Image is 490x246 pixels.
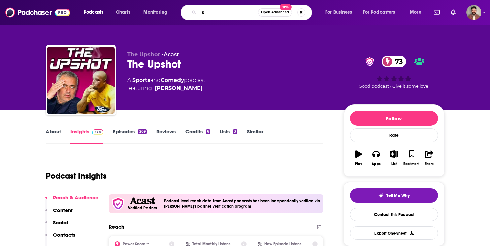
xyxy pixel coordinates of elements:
[138,129,146,134] div: 209
[45,232,75,244] button: Contacts
[185,128,210,144] a: Credits6
[280,4,292,10] span: New
[350,146,367,170] button: Play
[46,128,61,144] a: About
[359,84,429,89] span: Good podcast? Give it some love!
[261,11,289,14] span: Open Advanced
[45,194,98,207] button: Reach & Audience
[143,8,167,17] span: Monitoring
[325,8,352,17] span: For Business
[127,76,205,92] div: A podcast
[350,128,438,142] div: Rate
[164,198,321,209] h4: Podcast level reach data from Acast podcasts has been independently verified via [PERSON_NAME]'s ...
[363,8,395,17] span: For Podcasters
[363,57,376,66] img: verified Badge
[420,146,438,170] button: Share
[466,5,481,20] button: Show profile menu
[199,7,258,18] input: Search podcasts, credits, & more...
[53,219,68,226] p: Social
[382,56,406,67] a: 73
[47,47,115,114] img: The Upshot
[206,129,210,134] div: 6
[53,232,75,238] p: Contacts
[92,129,104,135] img: Podchaser Pro
[403,146,420,170] button: Bookmark
[403,162,419,166] div: Bookmark
[130,197,155,205] img: Acast
[132,77,150,83] a: Sports
[355,162,362,166] div: Play
[155,84,203,92] a: [PERSON_NAME]
[70,128,104,144] a: InsightsPodchaser Pro
[139,7,176,18] button: open menu
[111,197,125,210] img: verfied icon
[113,128,146,144] a: Episodes209
[372,162,381,166] div: Apps
[448,7,458,18] a: Show notifications dropdown
[405,7,430,18] button: open menu
[187,5,318,20] div: Search podcasts, credits, & more...
[127,84,205,92] span: featuring
[220,128,237,144] a: Lists3
[109,224,124,230] h2: Reach
[45,207,73,219] button: Content
[359,7,405,18] button: open menu
[156,128,176,144] a: Reviews
[350,208,438,221] a: Contact This Podcast
[5,6,70,19] img: Podchaser - Follow, Share and Rate Podcasts
[247,128,263,144] a: Similar
[388,56,406,67] span: 73
[431,7,443,18] a: Show notifications dropdown
[344,51,445,93] div: verified Badge73Good podcast? Give it some love!
[466,5,481,20] span: Logged in as calmonaghan
[111,7,134,18] a: Charts
[45,219,68,232] button: Social
[391,162,397,166] div: List
[350,226,438,240] button: Export One-Sheet
[164,51,179,58] a: Acast
[350,111,438,126] button: Follow
[127,51,160,58] span: The Upshot
[410,8,421,17] span: More
[162,51,179,58] span: •
[116,8,130,17] span: Charts
[150,77,161,83] span: and
[79,7,112,18] button: open menu
[378,193,384,198] img: tell me why sparkle
[350,188,438,203] button: tell me why sparkleTell Me Why
[128,206,157,210] h5: Verified Partner
[367,146,385,170] button: Apps
[258,8,292,17] button: Open AdvancedNew
[386,193,410,198] span: Tell Me Why
[53,207,73,213] p: Content
[466,5,481,20] img: User Profile
[425,162,434,166] div: Share
[385,146,402,170] button: List
[46,171,107,181] h1: Podcast Insights
[233,129,237,134] div: 3
[84,8,103,17] span: Podcasts
[53,194,98,201] p: Reach & Audience
[161,77,184,83] a: Comedy
[321,7,360,18] button: open menu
